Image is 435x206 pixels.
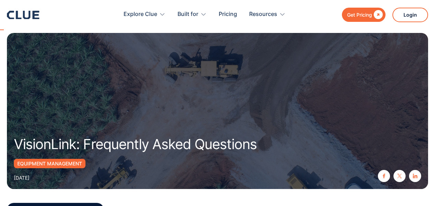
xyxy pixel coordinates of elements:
div: Explore Clue [124,3,157,25]
a: Login [392,8,428,22]
div: Resources [249,3,277,25]
div: [DATE] [14,173,29,182]
div: Resources [249,3,286,25]
img: linkedin icon [413,174,417,178]
div: Built for [178,3,198,25]
img: twitter X icon [397,174,402,178]
a: Equipment Management [14,159,85,168]
img: facebook icon [382,174,386,178]
div: Built for [178,3,207,25]
div: Explore Clue [124,3,165,25]
div: Get Pricing [347,10,372,19]
a: Pricing [219,3,237,25]
div:  [372,10,383,19]
h1: VisionLink: Frequently Asked Questions [14,137,299,152]
a: Get Pricing [342,8,386,22]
